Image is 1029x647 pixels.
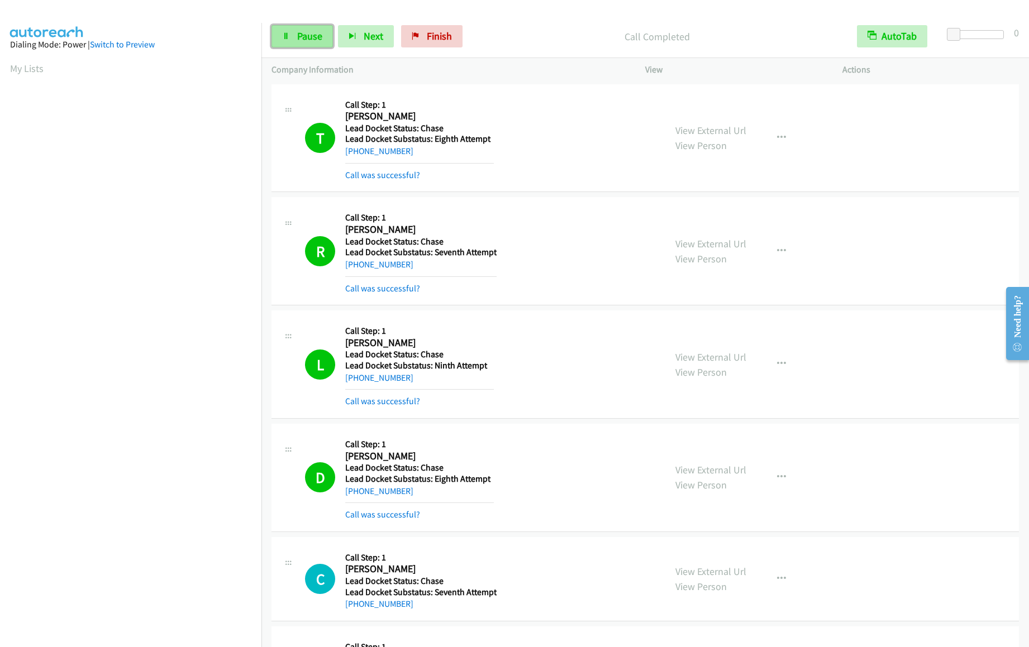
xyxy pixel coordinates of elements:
a: [PHONE_NUMBER] [345,259,413,270]
a: View Person [675,478,727,491]
a: View External Url [675,565,746,578]
h5: Lead Docket Substatus: Seventh Attempt [345,247,497,258]
span: Next [364,30,383,42]
a: Call was successful? [345,283,420,294]
div: The call is yet to be attempted [305,564,335,594]
h2: [PERSON_NAME] [345,110,494,123]
p: Call Completed [478,29,837,44]
div: Dialing Mode: Power | [10,38,251,51]
h2: [PERSON_NAME] [345,337,494,349]
button: AutoTab [857,25,927,47]
a: View Person [675,580,727,593]
h5: Lead Docket Substatus: Eighth Attempt [345,473,494,485]
h5: Lead Docket Status: Chase [345,576,497,587]
a: View Person [675,139,727,152]
h1: T [305,123,335,153]
p: Company Information [271,63,625,76]
span: Pause [297,30,322,42]
h5: Call Step: 1 [345,325,494,337]
a: My Lists [10,62,44,75]
h5: Call Step: 1 [345,99,494,111]
h2: [PERSON_NAME] [345,223,494,236]
h5: Lead Docket Status: Chase [345,236,497,247]
h1: L [305,349,335,380]
div: 0 [1014,25,1019,40]
h5: Lead Docket Status: Chase [345,462,494,473]
a: Call was successful? [345,396,420,406]
a: Switch to Preview [90,39,155,50]
p: Actions [842,63,1020,76]
h5: Lead Docket Substatus: Ninth Attempt [345,360,494,371]
h1: R [305,236,335,266]
a: View External Url [675,351,746,363]
p: View [645,63,822,76]
a: View Person [675,252,727,265]
a: Call was successful? [345,170,420,180]
a: Pause [271,25,333,47]
a: [PHONE_NUMBER] [345,598,413,609]
h5: Lead Docket Status: Chase [345,123,494,134]
h2: [PERSON_NAME] [345,450,494,463]
h1: D [305,462,335,492]
h5: Call Step: 1 [345,212,497,223]
h2: [PERSON_NAME] [345,563,494,576]
div: Delay between calls (in seconds) [952,30,1004,39]
iframe: Resource Center [997,279,1029,368]
h5: Call Step: 1 [345,552,497,563]
a: View External Url [675,463,746,476]
a: [PHONE_NUMBER] [345,486,413,496]
h5: Lead Docket Status: Chase [345,349,494,360]
button: Next [338,25,394,47]
span: Finish [427,30,452,42]
a: View External Url [675,124,746,137]
a: Finish [401,25,463,47]
h5: Call Step: 1 [345,439,494,450]
a: [PHONE_NUMBER] [345,372,413,383]
h5: Lead Docket Substatus: Eighth Attempt [345,133,494,145]
h1: C [305,564,335,594]
iframe: Dialpad [10,86,261,616]
a: Call was successful? [345,509,420,520]
a: [PHONE_NUMBER] [345,146,413,156]
a: View External Url [675,237,746,250]
h5: Lead Docket Substatus: Seventh Attempt [345,587,497,598]
a: View Person [675,366,727,378]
